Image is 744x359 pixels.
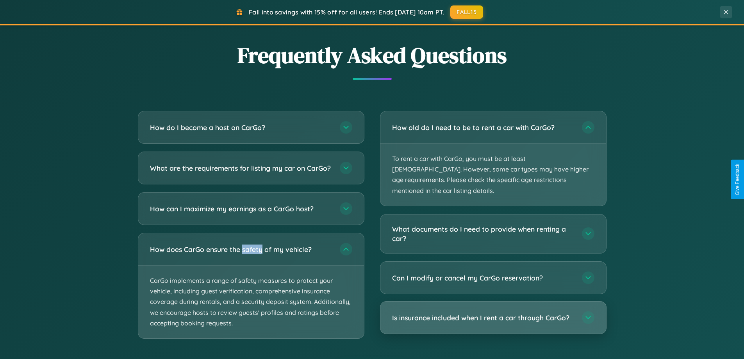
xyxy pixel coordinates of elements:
div: Give Feedback [735,164,740,195]
h3: How can I maximize my earnings as a CarGo host? [150,204,332,214]
p: CarGo implements a range of safety measures to protect your vehicle, including guest verification... [138,266,364,338]
h3: What are the requirements for listing my car on CarGo? [150,163,332,173]
h3: Is insurance included when I rent a car through CarGo? [392,313,574,323]
h2: Frequently Asked Questions [138,40,607,70]
h3: Can I modify or cancel my CarGo reservation? [392,273,574,283]
span: Fall into savings with 15% off for all users! Ends [DATE] 10am PT. [249,8,444,16]
p: To rent a car with CarGo, you must be at least [DEMOGRAPHIC_DATA]. However, some car types may ha... [380,144,606,206]
button: FALL15 [450,5,483,19]
h3: How old do I need to be to rent a car with CarGo? [392,123,574,132]
h3: How does CarGo ensure the safety of my vehicle? [150,245,332,254]
h3: How do I become a host on CarGo? [150,123,332,132]
h3: What documents do I need to provide when renting a car? [392,224,574,243]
